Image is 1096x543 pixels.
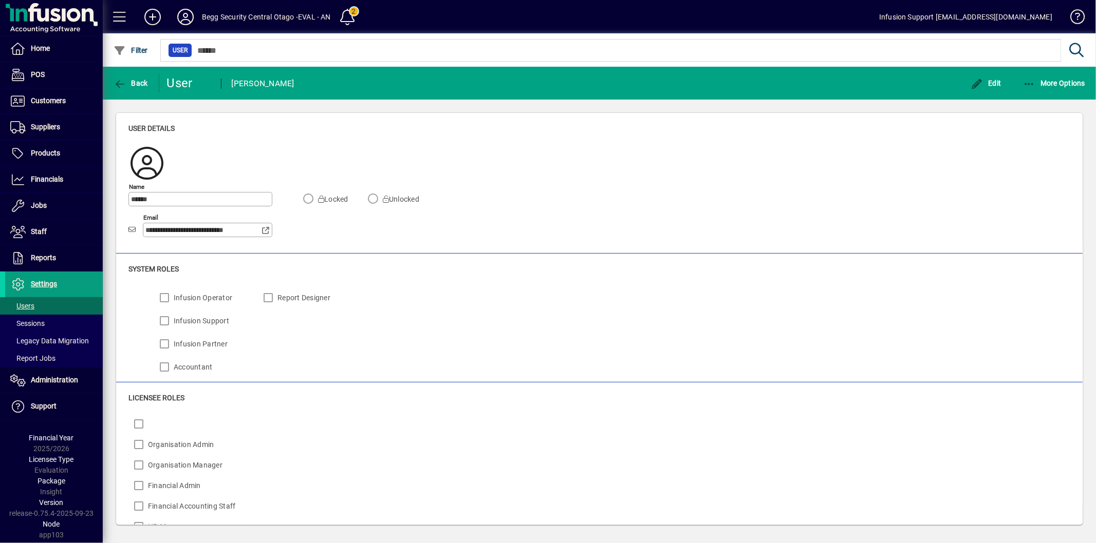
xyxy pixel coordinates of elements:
span: Legacy Data Migration [10,337,89,345]
div: Infusion Support [EMAIL_ADDRESS][DOMAIN_NAME] [879,9,1052,25]
span: Jobs [31,201,47,209]
button: Filter [111,41,151,60]
span: Financials [31,175,63,183]
a: Legacy Data Migration [5,332,103,350]
span: Licensee roles [128,394,184,402]
span: Financial Year [29,434,74,442]
a: Knowledge Base [1063,2,1083,35]
span: POS [31,70,45,79]
span: User [173,45,188,55]
div: [PERSON_NAME] [232,75,294,92]
a: Products [5,141,103,166]
div: Begg Security Central Otago -EVAL - AN [202,9,331,25]
span: Users [10,302,34,310]
div: User [167,75,211,91]
a: Home [5,36,103,62]
button: Profile [169,8,202,26]
span: Sessions [10,319,45,327]
button: More Options [1020,74,1088,92]
a: Support [5,394,103,419]
span: Customers [31,96,66,105]
a: Financials [5,167,103,192]
app-page-header-button: Back [103,74,159,92]
a: Report Jobs [5,350,103,367]
span: Support [31,402,57,410]
button: Add [136,8,169,26]
mat-label: Name [129,183,144,190]
span: System roles [128,265,179,273]
span: Home [31,44,50,52]
a: Customers [5,88,103,114]
span: Report Jobs [10,354,55,362]
span: Administration [31,376,78,384]
a: POS [5,62,103,88]
span: Settings [31,280,57,288]
span: Products [31,149,60,157]
span: Version [40,498,64,507]
span: Back [114,79,148,87]
a: Suppliers [5,114,103,140]
span: User details [128,124,175,132]
a: Reports [5,245,103,271]
button: Back [111,74,151,92]
a: Jobs [5,193,103,219]
span: Node [43,520,60,528]
span: Suppliers [31,123,60,131]
span: Package [38,477,65,485]
span: Filter [114,46,148,54]
span: Edit [971,79,1001,87]
a: Administration [5,367,103,393]
a: Sessions [5,315,103,332]
span: Licensee Type [29,455,74,463]
a: Staff [5,219,103,245]
a: Users [5,297,103,315]
span: Staff [31,227,47,236]
span: Reports [31,254,56,262]
button: Edit [968,74,1004,92]
span: More Options [1023,79,1086,87]
mat-label: Email [143,214,158,221]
